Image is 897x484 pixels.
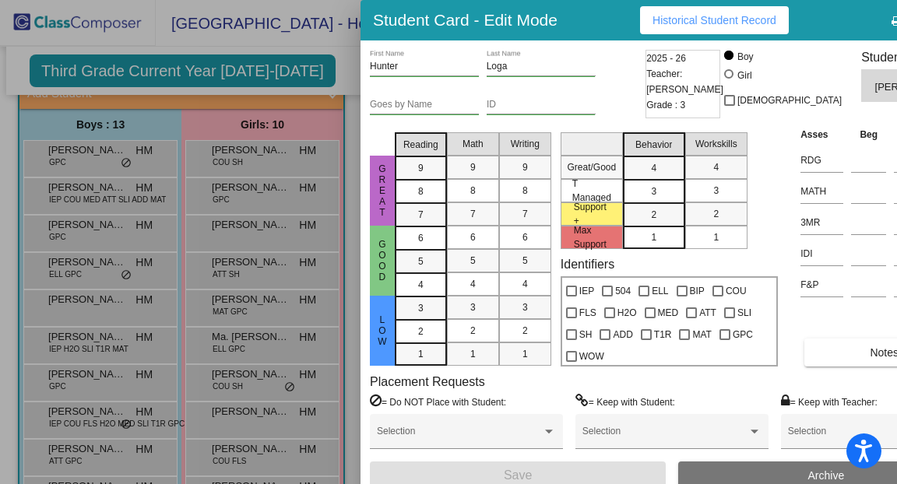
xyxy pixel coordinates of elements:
[470,184,476,198] span: 8
[470,230,476,244] span: 6
[800,273,843,296] input: assessment
[522,184,528,198] span: 8
[370,394,506,409] label: = Do NOT Place with Student:
[713,184,719,198] span: 3
[403,138,438,152] span: Reading
[800,149,843,172] input: assessment
[470,207,476,221] span: 7
[470,324,476,338] span: 2
[470,160,476,174] span: 9
[418,231,424,245] span: 6
[375,163,389,218] span: Great
[800,180,843,203] input: assessment
[522,207,528,221] span: 7
[699,303,716,322] span: ATT
[800,211,843,234] input: assessment
[646,51,686,66] span: 2025 - 26
[522,160,528,174] span: 9
[522,324,528,338] span: 2
[522,300,528,314] span: 3
[579,347,604,366] span: WOW
[522,347,528,361] span: 1
[418,278,424,292] span: 4
[579,282,594,300] span: IEP
[713,160,719,174] span: 4
[561,257,614,272] label: Identifiers
[511,137,540,151] span: Writing
[635,138,672,152] span: Behavior
[375,239,389,282] span: Good
[808,469,845,482] span: Archive
[522,230,528,244] span: 6
[651,161,656,175] span: 4
[575,394,675,409] label: = Keep with Student:
[613,325,632,344] span: ADD
[579,325,593,344] span: SH
[653,14,776,26] span: Historical Student Record
[651,184,656,198] span: 3
[418,324,424,338] span: 2
[617,303,637,322] span: H2O
[797,126,847,143] th: Asses
[690,282,705,300] span: BIP
[522,277,528,291] span: 4
[737,303,751,322] span: SLI
[470,300,476,314] span: 3
[847,126,890,143] th: Beg
[646,97,685,113] span: Grade : 3
[375,314,389,347] span: Low
[651,230,656,244] span: 1
[373,10,558,30] h3: Student Card - Edit Mode
[646,66,723,97] span: Teacher: [PERSON_NAME]
[652,282,668,300] span: ELL
[579,303,596,322] span: FLS
[418,347,424,361] span: 1
[470,277,476,291] span: 4
[370,100,479,110] input: goes by name
[418,208,424,222] span: 7
[470,347,476,361] span: 1
[695,137,737,151] span: Workskills
[781,394,878,409] label: = Keep with Teacher:
[692,325,711,344] span: MAT
[713,207,719,221] span: 2
[737,50,754,64] div: Boy
[418,184,424,198] span: 8
[418,254,424,268] span: 5
[713,230,719,244] span: 1
[737,91,842,110] span: [DEMOGRAPHIC_DATA]
[370,374,485,389] label: Placement Requests
[615,282,631,300] span: 504
[737,68,752,82] div: Girl
[726,282,747,300] span: COU
[418,161,424,175] span: 9
[654,325,672,344] span: T1R
[733,325,753,344] span: GPC
[522,254,528,268] span: 5
[658,303,679,322] span: MED
[504,468,532,482] span: Save
[640,6,789,34] button: Historical Student Record
[463,137,484,151] span: Math
[800,242,843,265] input: assessment
[651,208,656,222] span: 2
[418,301,424,315] span: 3
[470,254,476,268] span: 5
